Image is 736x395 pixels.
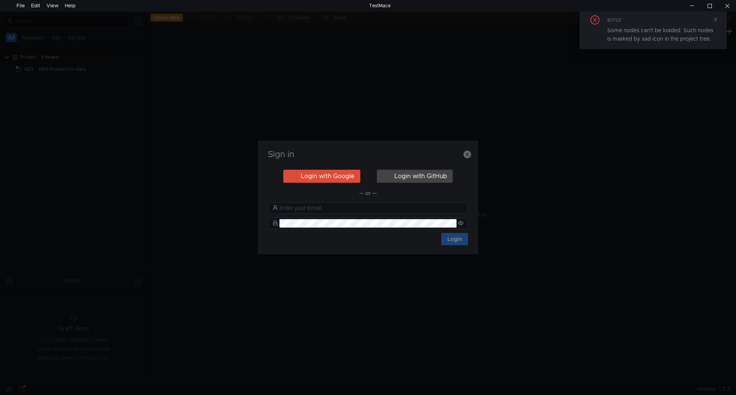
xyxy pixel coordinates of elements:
[279,204,463,212] input: Enter your Email
[283,170,360,183] button: Login with Google
[268,188,468,198] div: — or —
[377,170,453,183] button: Login with GitHub
[607,15,631,25] div: error
[267,150,469,159] h3: Sign in
[607,26,718,43] div: Some nodes can't be loaded. Such nodes is marked by sad icon in the project tree.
